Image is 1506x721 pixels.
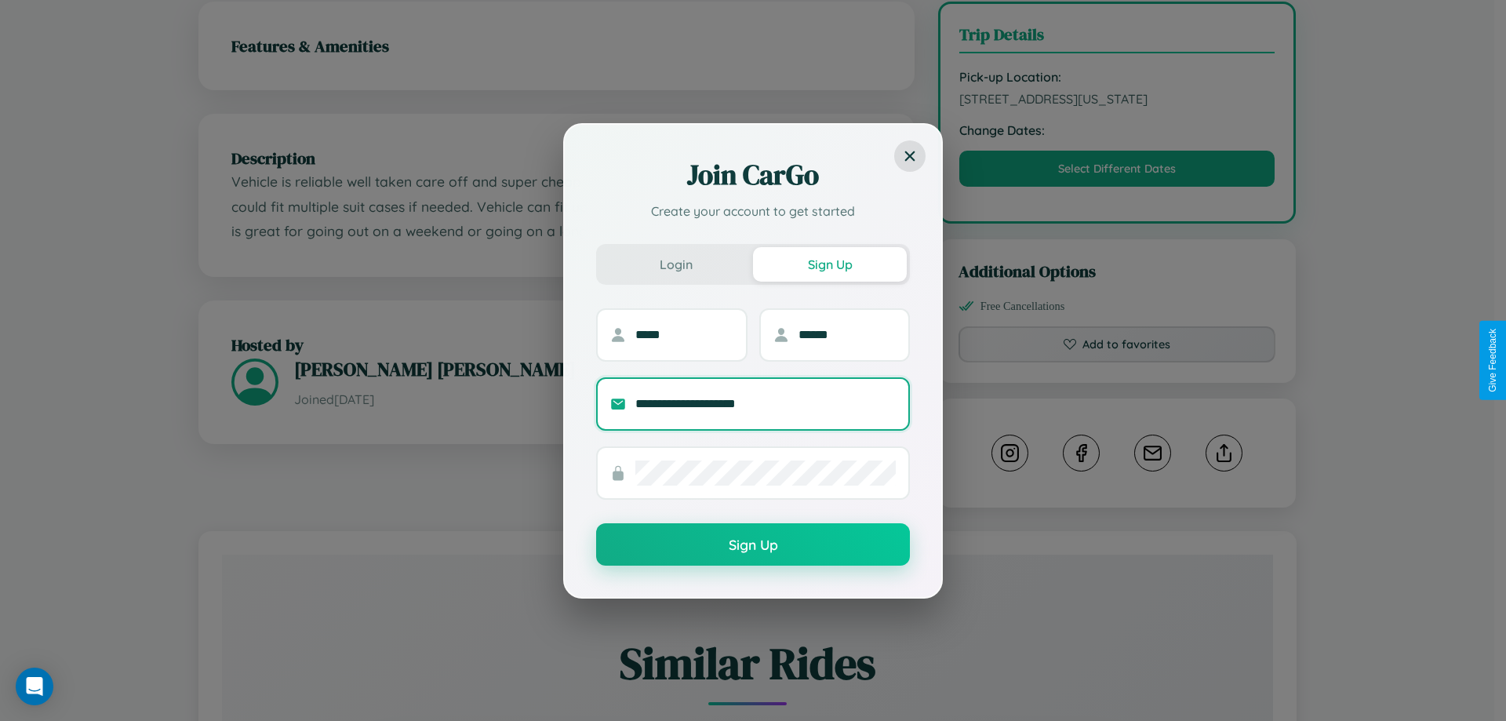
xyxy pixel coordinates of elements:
button: Sign Up [753,247,907,282]
p: Create your account to get started [596,202,910,220]
div: Open Intercom Messenger [16,668,53,705]
button: Login [599,247,753,282]
h2: Join CarGo [596,156,910,194]
button: Sign Up [596,523,910,566]
div: Give Feedback [1487,329,1498,392]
